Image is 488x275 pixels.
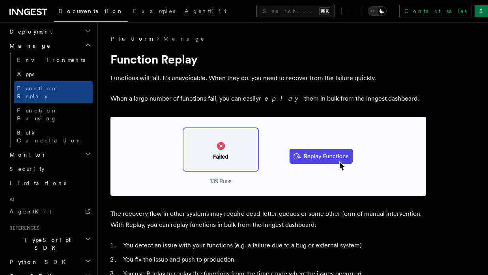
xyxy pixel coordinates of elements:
button: Search...⌘K [256,5,335,17]
a: Apps [14,67,93,81]
button: Monitor [6,148,93,162]
span: Function Replay [17,85,58,99]
img: Relay graphic [110,117,426,196]
a: Examples [128,2,180,21]
li: You detect an issue with your functions (e.g. a failure due to a bug or external system) [121,240,426,251]
span: Deployment [6,28,52,36]
a: Environments [14,53,93,67]
span: Examples [133,8,175,14]
a: AgentKit [180,2,231,21]
span: Bulk Cancellation [17,129,82,144]
p: When a large number of functions fail, you can easily them in bulk from the Inngest dashboard. [110,93,426,104]
a: Documentation [54,2,128,22]
a: Function Pausing [14,103,93,125]
a: Limitations [6,176,93,190]
button: TypeScript SDK [6,233,93,255]
a: Bulk Cancellation [14,125,93,148]
span: TypeScript SDK [6,236,85,252]
span: Monitor [6,151,47,159]
span: Documentation [58,8,123,14]
a: Contact sales [399,5,471,17]
div: Manage [6,53,93,148]
p: The recovery flow in other systems may require dead-letter queues or some other form of manual in... [110,208,426,230]
a: Manage [163,35,205,43]
span: AI [6,196,15,203]
span: Function Pausing [17,107,58,122]
button: Deployment [6,24,93,39]
em: replay [259,95,304,102]
span: AgentKit [185,8,226,14]
button: Python SDK [6,255,93,269]
span: AgentKit [9,208,51,215]
a: Function Replay [14,81,93,103]
span: Limitations [9,180,66,186]
h1: Function Replay [110,52,426,66]
span: Platform [110,35,152,43]
span: Python SDK [6,258,71,266]
span: Environments [17,57,85,63]
span: Manage [6,42,51,50]
button: Toggle dark mode [368,6,387,16]
a: Security [6,162,93,176]
span: Security [9,166,45,172]
span: References [6,225,39,231]
li: You fix the issue and push to production [121,254,426,265]
button: Manage [6,39,93,53]
p: Functions will fail. It's unavoidable. When they do, you need to recover from the failure quickly. [110,73,426,84]
span: Apps [17,71,34,77]
a: AgentKit [6,204,93,219]
kbd: ⌘K [319,7,330,15]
